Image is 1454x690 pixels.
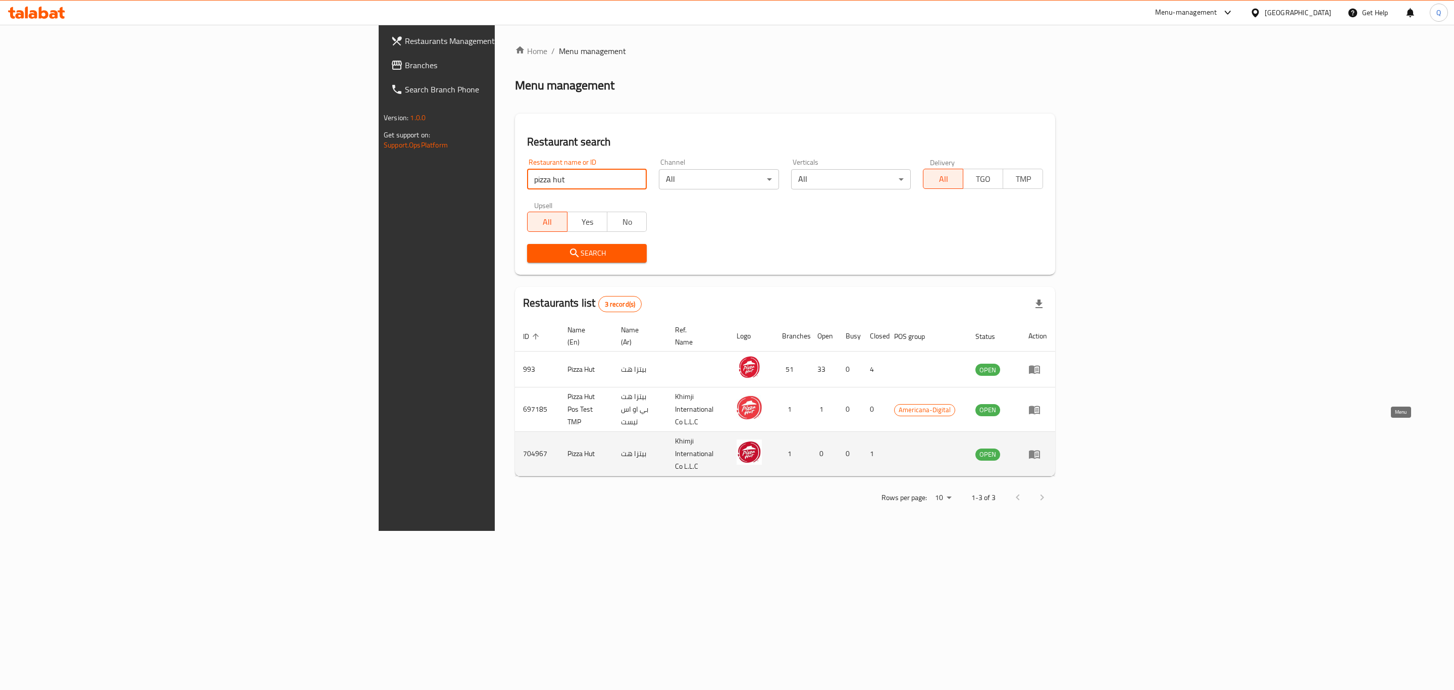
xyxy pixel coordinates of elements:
[927,172,959,186] span: All
[515,45,1055,57] nav: breadcrumb
[862,352,886,387] td: 4
[598,296,642,312] div: Total records count
[1028,404,1047,416] div: Menu
[967,172,999,186] span: TGO
[527,169,647,189] input: Search for restaurant name or ID..
[862,321,886,352] th: Closed
[838,321,862,352] th: Busy
[894,330,938,342] span: POS group
[532,215,563,229] span: All
[534,202,553,209] label: Upsell
[613,432,667,476] td: بيتزا هت
[599,300,642,309] span: 3 record(s)
[384,138,448,152] a: Support.OpsPlatform
[515,321,1055,476] table: enhanced table
[737,355,762,380] img: Pizza Hut
[809,352,838,387] td: 33
[613,387,667,432] td: بيتزا هت بي او اس تيست
[567,212,607,232] button: Yes
[862,387,886,432] td: 0
[931,490,955,506] div: Rows per page:
[1027,292,1051,316] div: Export file
[895,404,955,416] span: Americana-Digital
[971,491,996,504] p: 1-3 of 3
[774,387,809,432] td: 1
[607,212,647,232] button: No
[613,352,667,387] td: بيتزا هت
[523,295,642,312] h2: Restaurants list
[535,247,639,260] span: Search
[383,77,621,102] a: Search Branch Phone
[405,35,613,47] span: Restaurants Management
[838,432,862,476] td: 0
[1028,363,1047,375] div: Menu
[975,404,1000,416] span: OPEN
[930,159,955,166] label: Delivery
[838,387,862,432] td: 0
[774,352,809,387] td: 51
[975,449,1000,461] div: OPEN
[1020,321,1055,352] th: Action
[923,169,963,189] button: All
[667,387,729,432] td: Khimji International Co L.L.C
[675,324,716,348] span: Ref. Name
[838,352,862,387] td: 0
[862,432,886,476] td: 1
[737,395,762,420] img: Pizza Hut Pos Test TMP
[405,59,613,71] span: Branches
[774,432,809,476] td: 1
[383,29,621,53] a: Restaurants Management
[963,169,1003,189] button: TGO
[383,53,621,77] a: Branches
[611,215,643,229] span: No
[791,169,911,189] div: All
[975,449,1000,460] span: OPEN
[572,215,603,229] span: Yes
[410,111,426,124] span: 1.0.0
[384,111,408,124] span: Version:
[621,324,655,348] span: Name (Ar)
[667,432,729,476] td: Khimji International Co L.L.C
[523,330,542,342] span: ID
[1007,172,1039,186] span: TMP
[384,128,430,141] span: Get support on:
[809,432,838,476] td: 0
[809,321,838,352] th: Open
[975,330,1008,342] span: Status
[527,212,567,232] button: All
[881,491,927,504] p: Rows per page:
[809,387,838,432] td: 1
[659,169,778,189] div: All
[405,83,613,95] span: Search Branch Phone
[1436,7,1441,18] span: Q
[729,321,774,352] th: Logo
[567,324,601,348] span: Name (En)
[774,321,809,352] th: Branches
[737,439,762,465] img: Pizza Hut
[527,134,1043,150] h2: Restaurant search
[975,364,1000,376] span: OPEN
[1155,7,1217,19] div: Menu-management
[1265,7,1331,18] div: [GEOGRAPHIC_DATA]
[527,244,647,263] button: Search
[1003,169,1043,189] button: TMP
